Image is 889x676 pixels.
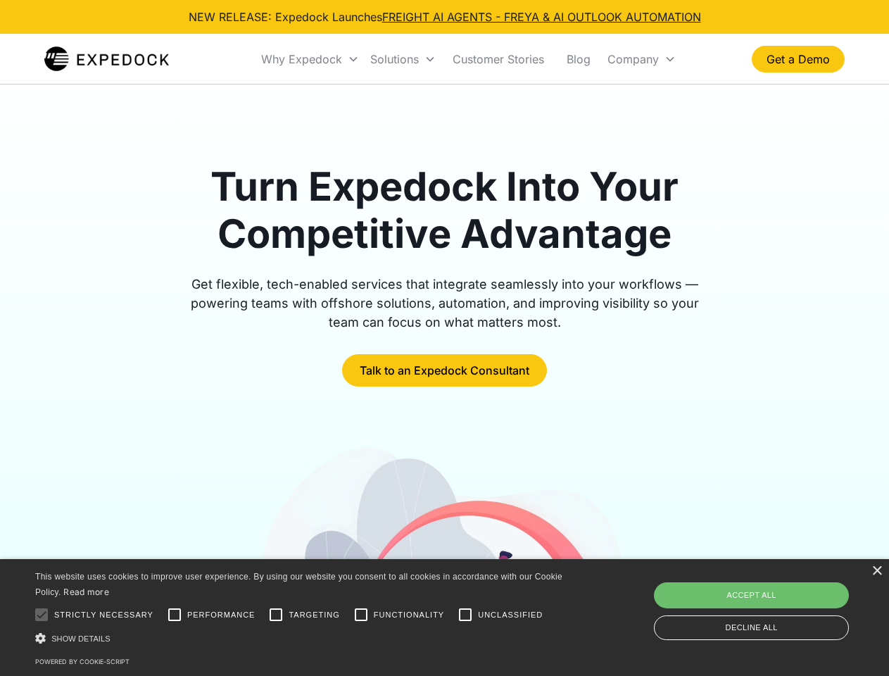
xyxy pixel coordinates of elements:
[289,609,339,621] span: Targeting
[44,45,169,73] img: Expedock Logo
[555,35,602,83] a: Blog
[382,10,701,24] a: FREIGHT AI AGENTS - FREYA & AI OUTLOOK AUTOMATION
[374,609,444,621] span: Functionality
[256,35,365,83] div: Why Expedock
[54,609,153,621] span: Strictly necessary
[441,35,555,83] a: Customer Stories
[51,634,111,643] span: Show details
[175,275,715,332] div: Get flexible, tech-enabled services that integrate seamlessly into your workflows — powering team...
[175,163,715,258] h1: Turn Expedock Into Your Competitive Advantage
[63,587,109,597] a: Read more
[35,631,567,646] div: Show details
[342,354,547,387] a: Talk to an Expedock Consultant
[189,8,701,25] div: NEW RELEASE: Expedock Launches
[607,52,659,66] div: Company
[365,35,441,83] div: Solutions
[261,52,342,66] div: Why Expedock
[187,609,256,621] span: Performance
[44,45,169,73] a: home
[752,46,845,73] a: Get a Demo
[370,52,419,66] div: Solutions
[35,572,562,598] span: This website uses cookies to improve user experience. By using our website you consent to all coo...
[35,658,130,665] a: Powered by cookie-script
[602,35,681,83] div: Company
[655,524,889,676] iframe: Chat Widget
[478,609,543,621] span: Unclassified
